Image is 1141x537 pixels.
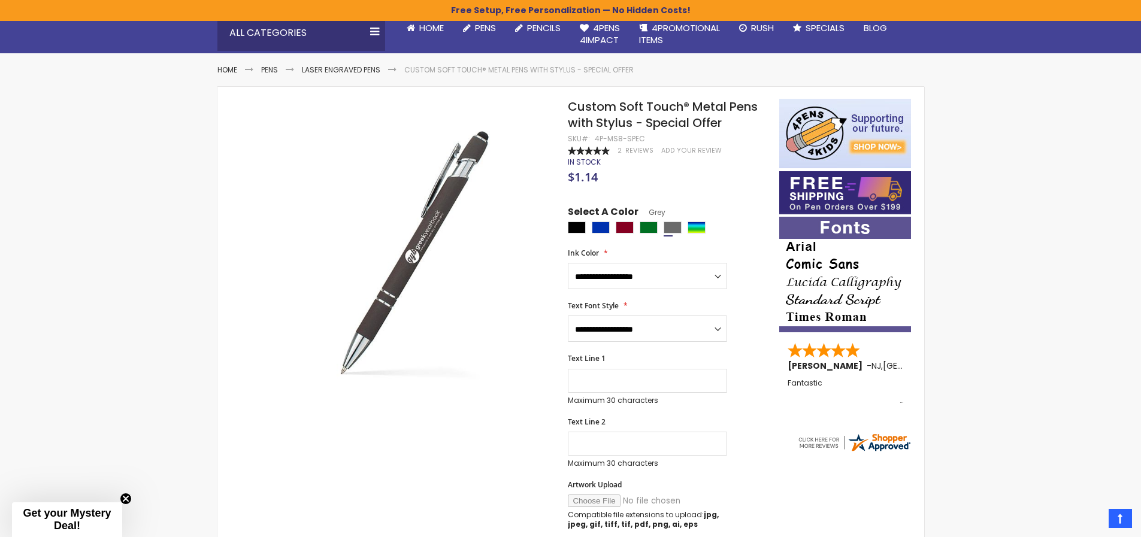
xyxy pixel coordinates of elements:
span: - , [867,360,971,372]
span: [PERSON_NAME] [788,360,867,372]
p: Maximum 30 characters [568,459,727,468]
span: Home [419,22,444,34]
a: Blog [854,15,897,41]
span: Pens [475,22,496,34]
a: Pencils [506,15,570,41]
a: Pens [453,15,506,41]
a: Home [217,65,237,75]
a: Top [1109,509,1132,528]
span: $1.14 [568,169,598,185]
div: Assorted [688,222,706,233]
a: Pens [261,65,278,75]
span: Grey [638,207,665,217]
div: Get your Mystery Deal!Close teaser [12,502,122,537]
div: Black [568,222,586,233]
a: Specials [783,15,854,41]
span: Specials [806,22,845,34]
img: 4pens 4 kids [779,99,911,168]
a: 4pens.com certificate URL [797,445,912,456]
a: 4PROMOTIONALITEMS [629,15,730,54]
img: regal_rubber_grey_1_1.jpg [279,116,552,390]
span: Text Font Style [568,301,619,311]
span: Reviews [625,146,653,155]
div: 100% [568,147,610,155]
span: Select A Color [568,205,638,222]
strong: SKU [568,134,590,144]
div: Green [640,222,658,233]
strong: jpg, jpeg, gif, tiff, tif, pdf, png, ai, eps [568,509,719,529]
p: Maximum 30 characters [568,396,727,405]
span: In stock [568,157,601,167]
div: Availability [568,157,601,167]
span: [GEOGRAPHIC_DATA] [883,360,971,372]
span: Custom Soft Touch® Metal Pens with Stylus - Special Offer [568,98,758,131]
span: 4PROMOTIONAL ITEMS [639,22,720,46]
a: Rush [730,15,783,41]
span: Ink Color [568,248,599,258]
button: Close teaser [120,493,132,505]
img: font-personalization-examples [779,217,911,332]
div: Blue [592,222,610,233]
a: Home [397,15,453,41]
li: Custom Soft Touch® Metal Pens with Stylus - Special Offer [404,65,634,75]
a: Add Your Review [661,146,722,155]
span: Text Line 2 [568,417,606,427]
span: 4Pens 4impact [580,22,620,46]
span: Blog [864,22,887,34]
div: 4P-MS8-SPEC [595,134,645,144]
a: 4Pens4impact [570,15,629,54]
span: Artwork Upload [568,480,622,490]
a: 2 Reviews [618,146,655,155]
span: Text Line 1 [568,353,606,363]
span: Pencils [527,22,561,34]
span: Rush [751,22,774,34]
span: Get your Mystery Deal! [23,507,111,532]
div: Grey [664,222,682,233]
div: Fantastic [788,379,904,405]
span: NJ [871,360,881,372]
img: 4pens.com widget logo [797,432,912,453]
img: Free shipping on orders over $199 [779,171,911,214]
span: 2 [618,146,622,155]
div: All Categories [217,15,385,51]
div: Burgundy [616,222,634,233]
a: Laser Engraved Pens [302,65,380,75]
p: Compatible file extensions to upload: [568,510,727,529]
